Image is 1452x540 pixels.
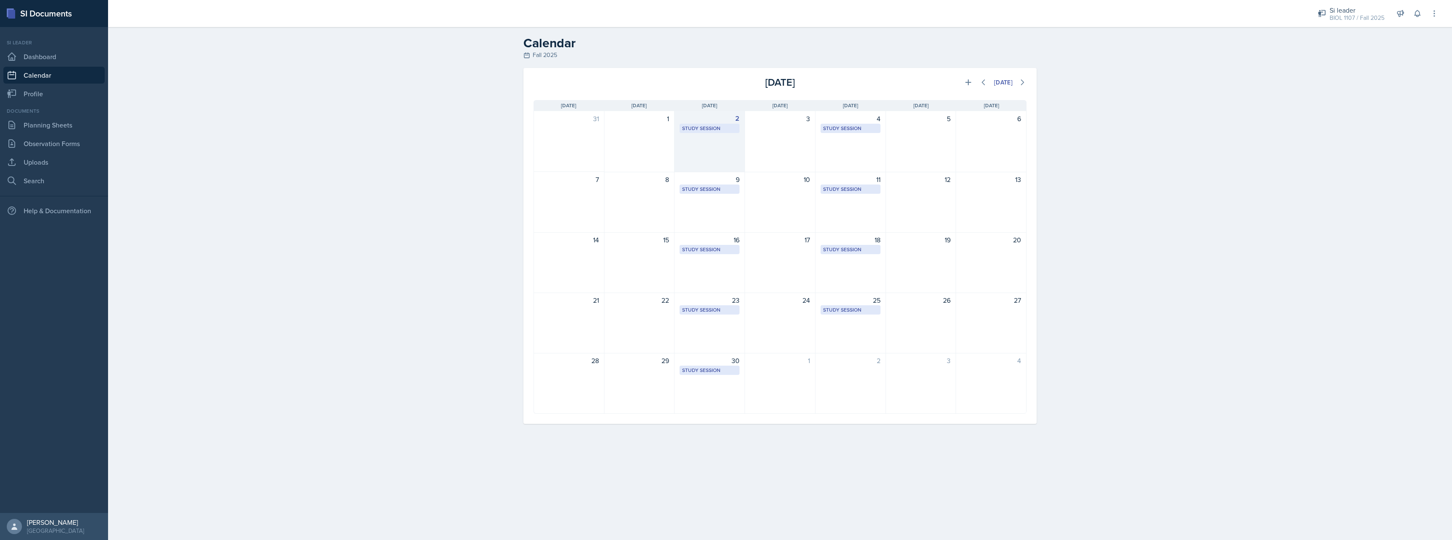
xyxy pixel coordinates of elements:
[3,67,105,84] a: Calendar
[561,102,576,109] span: [DATE]
[680,174,740,185] div: 9
[891,235,951,245] div: 19
[821,355,880,366] div: 2
[539,235,599,245] div: 14
[989,75,1018,90] button: [DATE]
[3,202,105,219] div: Help & Documentation
[702,102,717,109] span: [DATE]
[523,35,1037,51] h2: Calendar
[750,295,810,305] div: 24
[680,295,740,305] div: 23
[682,366,737,374] div: Study Session
[750,174,810,185] div: 10
[3,172,105,189] a: Search
[610,235,669,245] div: 15
[961,174,1021,185] div: 13
[891,174,951,185] div: 12
[994,79,1013,86] div: [DATE]
[1330,5,1384,15] div: Si leader
[682,306,737,314] div: Study Session
[539,174,599,185] div: 7
[913,102,929,109] span: [DATE]
[1330,14,1384,22] div: BIOL 1107 / Fall 2025
[680,355,740,366] div: 30
[891,295,951,305] div: 26
[539,295,599,305] div: 21
[961,114,1021,124] div: 6
[3,39,105,46] div: Si leader
[680,235,740,245] div: 16
[891,114,951,124] div: 5
[610,355,669,366] div: 29
[631,102,647,109] span: [DATE]
[698,75,862,90] div: [DATE]
[821,114,880,124] div: 4
[523,51,1037,60] div: Fall 2025
[610,174,669,185] div: 8
[772,102,788,109] span: [DATE]
[821,235,880,245] div: 18
[961,295,1021,305] div: 27
[823,125,878,132] div: Study Session
[3,48,105,65] a: Dashboard
[984,102,999,109] span: [DATE]
[823,246,878,253] div: Study Session
[3,107,105,115] div: Documents
[3,154,105,171] a: Uploads
[682,185,737,193] div: Study Session
[682,125,737,132] div: Study Session
[3,117,105,133] a: Planning Sheets
[610,114,669,124] div: 1
[823,185,878,193] div: Study Session
[539,355,599,366] div: 28
[750,355,810,366] div: 1
[843,102,858,109] span: [DATE]
[610,295,669,305] div: 22
[961,355,1021,366] div: 4
[3,85,105,102] a: Profile
[961,235,1021,245] div: 20
[823,306,878,314] div: Study Session
[539,114,599,124] div: 31
[750,235,810,245] div: 17
[27,518,84,526] div: [PERSON_NAME]
[821,174,880,185] div: 11
[3,135,105,152] a: Observation Forms
[27,526,84,535] div: [GEOGRAPHIC_DATA]
[821,295,880,305] div: 25
[750,114,810,124] div: 3
[891,355,951,366] div: 3
[682,246,737,253] div: Study Session
[680,114,740,124] div: 2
